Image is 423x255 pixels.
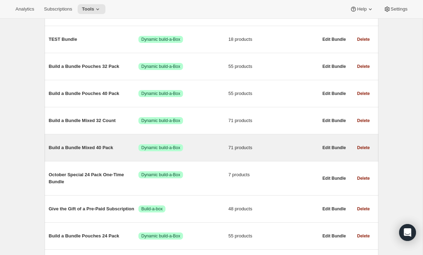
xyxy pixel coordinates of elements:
span: Help [357,6,366,12]
span: 71 products [228,144,318,151]
button: Edit Bundle [318,143,350,153]
span: Dynamic build-a-Box [141,91,180,96]
button: Subscriptions [40,4,76,14]
span: Dynamic build-a-Box [141,172,180,178]
span: Analytics [15,6,34,12]
span: Build a Bundle Pouches 24 Pack [49,232,139,240]
span: TEST Bundle [49,36,139,43]
button: Edit Bundle [318,89,350,98]
span: 55 products [228,63,318,70]
span: October Special 24 Pack One-Time Bundle [49,171,139,185]
button: Delete [353,89,374,98]
span: 7 products [228,171,318,178]
button: Edit Bundle [318,62,350,71]
span: Subscriptions [44,6,72,12]
div: Open Intercom Messenger [399,224,416,241]
button: Edit Bundle [318,231,350,241]
button: Delete [353,231,374,241]
span: Build a Bundle Pouches 40 Pack [49,90,139,97]
span: Delete [357,37,370,42]
span: Edit Bundle [323,64,346,69]
span: 48 products [228,205,318,212]
span: Settings [391,6,408,12]
span: Delete [357,206,370,212]
button: Edit Bundle [318,34,350,44]
button: Edit Bundle [318,116,350,126]
button: Delete [353,34,374,44]
span: Dynamic build-a-Box [141,37,180,42]
button: Edit Bundle [318,204,350,214]
span: Edit Bundle [323,91,346,96]
span: Dynamic build-a-Box [141,145,180,151]
button: Delete [353,116,374,126]
span: Dynamic build-a-Box [141,233,180,239]
button: Edit Bundle [318,173,350,183]
button: Delete [353,204,374,214]
span: Build a Bundle Mixed 32 Count [49,117,139,124]
span: Edit Bundle [323,145,346,151]
span: Dynamic build-a-Box [141,118,180,123]
span: Give the Gift of a Pre-Paid Subscription [49,205,139,212]
button: Analytics [11,4,38,14]
span: Delete [357,233,370,239]
span: Tools [82,6,94,12]
button: Help [346,4,378,14]
span: Delete [357,64,370,69]
span: Delete [357,91,370,96]
span: 55 products [228,90,318,97]
span: Build a Bundle Pouches 32 Pack [49,63,139,70]
span: Build-a-box [141,206,163,212]
button: Delete [353,143,374,153]
span: Edit Bundle [323,233,346,239]
span: Build a Bundle Mixed 40 Pack [49,144,139,151]
span: Edit Bundle [323,206,346,212]
span: Edit Bundle [323,176,346,181]
button: Tools [78,4,105,14]
button: Delete [353,173,374,183]
span: 18 products [228,36,318,43]
span: Delete [357,118,370,123]
span: Edit Bundle [323,118,346,123]
button: Delete [353,62,374,71]
span: Dynamic build-a-Box [141,64,180,69]
span: Delete [357,145,370,151]
span: 55 products [228,232,318,240]
span: Edit Bundle [323,37,346,42]
span: 71 products [228,117,318,124]
span: Delete [357,176,370,181]
button: Settings [379,4,412,14]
